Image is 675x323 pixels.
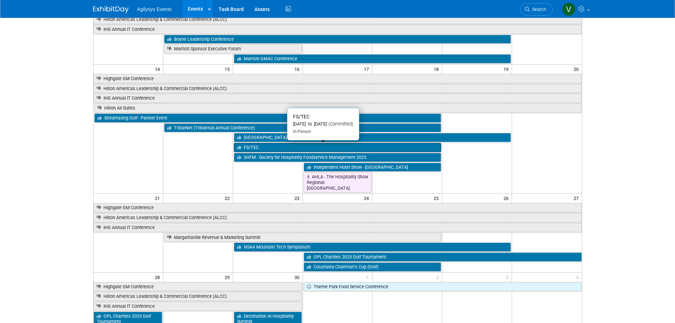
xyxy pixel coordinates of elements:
[164,123,441,133] a: TribalNet (TribalHub Annual Conference)
[234,143,441,152] a: FS/TEC
[154,65,163,73] span: 14
[234,153,441,162] a: SHFM - Society for Hospitality Foodservice Management 2025
[573,194,582,202] span: 27
[573,65,582,73] span: 20
[224,273,233,282] span: 29
[435,273,442,282] span: 2
[94,94,582,103] a: IHG Annual IT Conference
[94,25,582,34] a: IHG Annual IT Conference
[164,44,302,54] a: Marriott Sponsor Executive Forum
[234,54,511,63] a: Marriott GMAC Conference
[562,2,575,16] img: Vaitiare Munoz
[520,3,553,16] a: Search
[366,273,372,282] span: 1
[363,65,372,73] span: 17
[94,213,582,222] a: Hilton Americas Leadership & Commercial Conference (ALCC)
[234,133,511,142] a: [GEOGRAPHIC_DATA] - [GEOGRAPHIC_DATA] Show
[503,194,512,202] span: 26
[294,194,303,202] span: 23
[293,121,353,127] div: [DATE] to [DATE]
[294,273,303,282] span: 30
[363,194,372,202] span: 24
[575,273,582,282] span: 4
[94,203,582,212] a: Highgate GM Conference
[293,129,311,134] span: In-Person
[154,194,163,202] span: 21
[503,65,512,73] span: 19
[530,7,546,12] span: Search
[94,302,302,311] a: IHG Annual IT Conference
[154,273,163,282] span: 28
[224,65,233,73] span: 15
[94,282,302,291] a: Highgate GM Conference
[433,194,442,202] span: 25
[294,65,303,73] span: 16
[94,74,582,83] a: Highgate GM Conference
[327,121,353,127] span: (Committed)
[234,243,511,252] a: NSAA Mountain Tech Symposium
[94,113,441,123] a: Streamsong Golf - Partner Event
[433,65,442,73] span: 18
[94,84,582,93] a: Hilton Americas Leadership & Commercial Conference (ALCC)
[293,114,310,119] span: FS/TEC
[94,104,581,113] a: Hilton All Suites
[304,163,441,172] a: Independent Hotel Show - [GEOGRAPHIC_DATA]
[505,273,512,282] span: 3
[164,233,441,242] a: Margaritaville Revenue & Marketing Summit
[164,35,511,44] a: Boyne Leadership Conference
[304,252,582,262] a: OPL Charities 2025 Golf Tournament
[137,6,172,12] span: Agilysys Events
[94,223,582,232] a: IHG Annual IT Conference
[304,282,582,291] a: Theme Park Food Service Conference
[94,292,302,301] a: Hilton Americas Leadership & Commercial Conference (ALCC)
[94,15,582,24] a: Hilton Americas Leadership & Commercial Conference (ALCC)
[93,6,129,13] img: ExhibitDay
[304,262,441,272] a: Coushatta Chairman’s Cup (Golf)
[304,172,372,193] a: AHLA - The Hospitality Show Regional: [GEOGRAPHIC_DATA]
[224,194,233,202] span: 22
